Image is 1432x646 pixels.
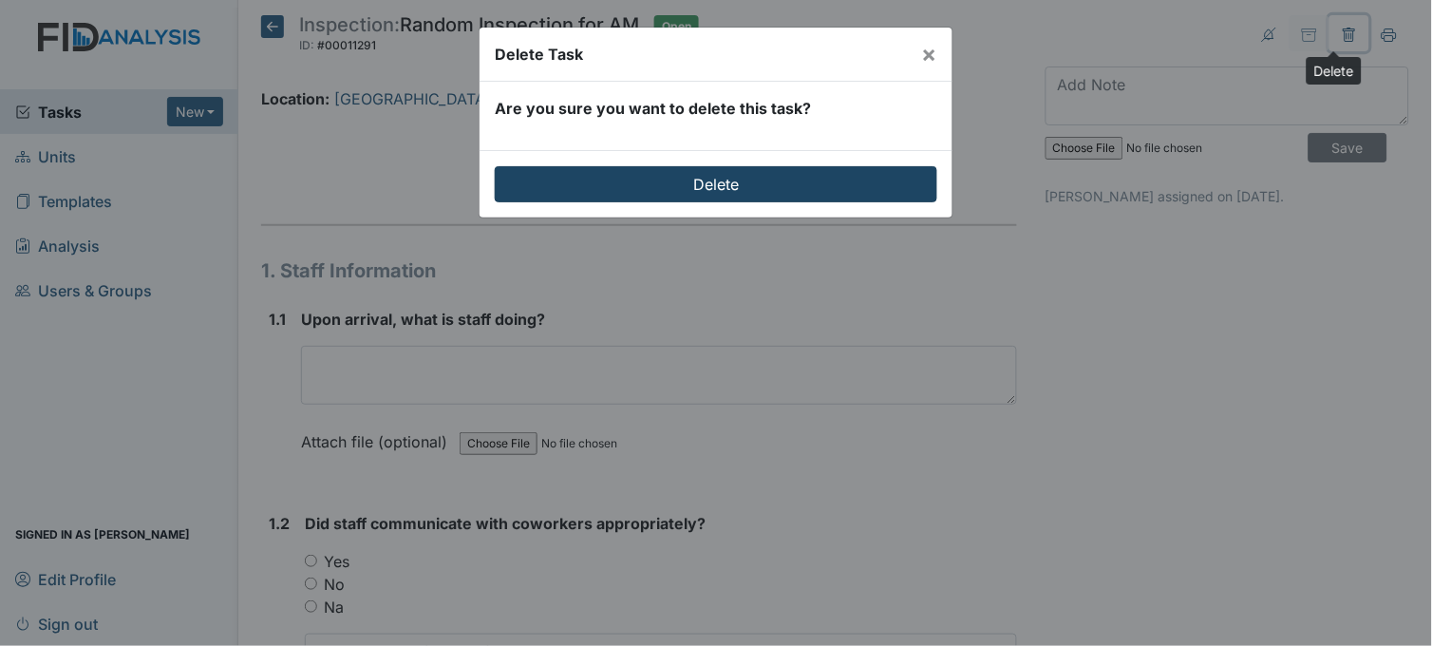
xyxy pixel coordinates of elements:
input: Delete [495,166,937,202]
div: Delete [1307,57,1362,85]
span: × [922,40,937,67]
button: Close [907,28,952,81]
div: Delete Task [495,43,583,66]
strong: Are you sure you want to delete this task? [495,99,811,118]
